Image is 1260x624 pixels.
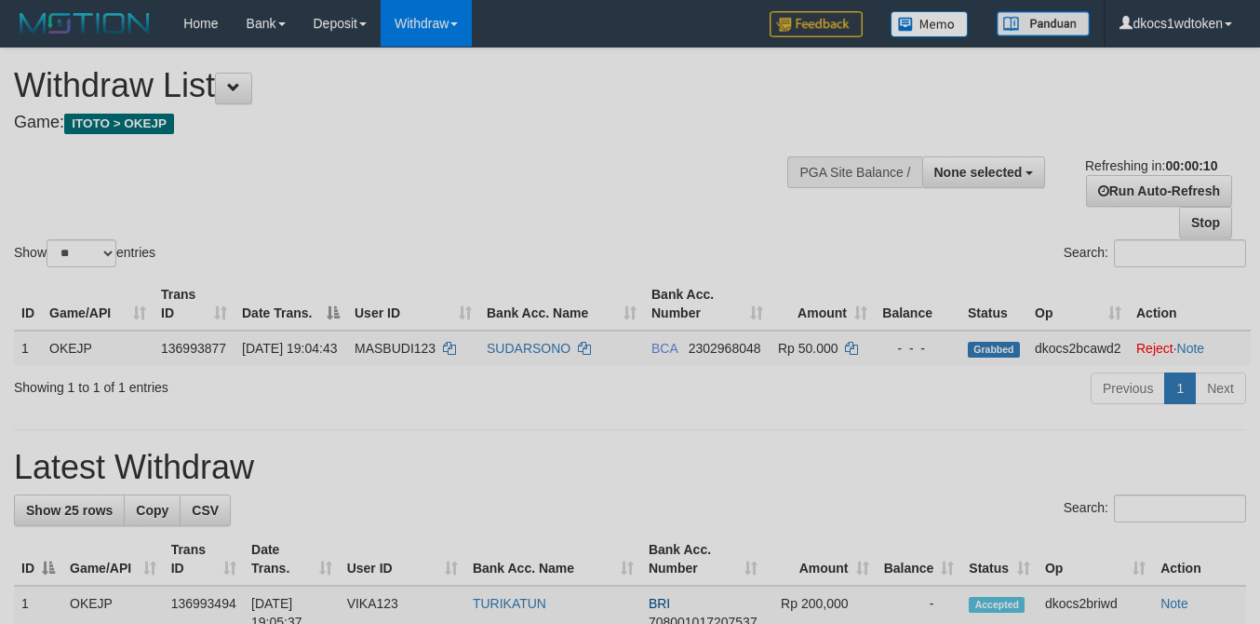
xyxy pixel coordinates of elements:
a: 1 [1164,373,1196,404]
label: Search: [1064,495,1246,522]
span: Copy 2302968048 to clipboard [689,341,761,356]
div: PGA Site Balance / [787,156,921,188]
h1: Latest Withdraw [14,449,1246,486]
span: None selected [934,165,1023,180]
a: Note [1160,596,1188,611]
a: Reject [1136,341,1173,356]
th: Bank Acc. Name: activate to sort column ascending [465,533,641,586]
th: Bank Acc. Name: activate to sort column ascending [479,278,644,331]
a: Stop [1179,207,1232,238]
td: 1 [14,331,42,365]
select: Showentries [47,239,116,267]
span: Show 25 rows [26,503,113,518]
label: Show entries [14,239,155,267]
img: Button%20Memo.svg [891,11,969,37]
a: Note [1177,341,1205,356]
th: Game/API: activate to sort column ascending [62,533,164,586]
th: User ID: activate to sort column ascending [340,533,465,586]
span: BCA [651,341,677,356]
th: User ID: activate to sort column ascending [347,278,479,331]
th: Amount: activate to sort column ascending [771,278,875,331]
a: Show 25 rows [14,495,125,526]
th: Op: activate to sort column ascending [1027,278,1129,331]
th: Bank Acc. Number: activate to sort column ascending [641,533,765,586]
th: Balance [875,278,960,331]
input: Search: [1114,495,1246,522]
th: Trans ID: activate to sort column ascending [164,533,244,586]
div: - - - [882,339,953,358]
span: Accepted [969,597,1025,613]
span: 136993877 [161,341,226,356]
th: Game/API: activate to sort column ascending [42,278,154,331]
a: CSV [180,495,231,526]
span: ITOTO > OKEJP [64,114,174,134]
input: Search: [1114,239,1246,267]
a: Run Auto-Refresh [1086,175,1232,207]
button: None selected [922,156,1046,188]
img: MOTION_logo.png [14,9,155,37]
span: Grabbed [968,342,1020,358]
h1: Withdraw List [14,67,822,104]
a: Next [1195,373,1246,404]
span: Copy [136,503,168,518]
h4: Game: [14,114,822,132]
span: BRI [649,596,670,611]
th: Trans ID: activate to sort column ascending [154,278,235,331]
th: Status: activate to sort column ascending [961,533,1038,586]
strong: 00:00:10 [1165,158,1217,173]
img: panduan.png [997,11,1090,36]
div: Showing 1 to 1 of 1 entries [14,371,511,397]
td: OKEJP [42,331,154,365]
th: Date Trans.: activate to sort column descending [235,278,347,331]
img: Feedback.jpg [770,11,863,37]
th: Balance: activate to sort column ascending [877,533,962,586]
th: Status [960,278,1027,331]
th: Action [1129,278,1251,331]
th: Bank Acc. Number: activate to sort column ascending [644,278,771,331]
a: Previous [1091,373,1165,404]
th: Action [1153,533,1246,586]
span: CSV [192,503,219,518]
td: dkocs2bcawd2 [1027,331,1129,365]
span: [DATE] 19:04:43 [242,341,337,356]
th: ID: activate to sort column descending [14,533,62,586]
label: Search: [1064,239,1246,267]
td: · [1129,331,1251,365]
a: TURIKATUN [473,596,546,611]
th: Date Trans.: activate to sort column ascending [244,533,340,586]
a: SUDARSONO [487,341,570,356]
th: Op: activate to sort column ascending [1038,533,1153,586]
th: Amount: activate to sort column ascending [765,533,876,586]
th: ID [14,278,42,331]
a: Copy [124,495,181,526]
span: MASBUDI123 [355,341,436,356]
span: Refreshing in: [1085,158,1217,173]
span: Rp 50.000 [778,341,838,356]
